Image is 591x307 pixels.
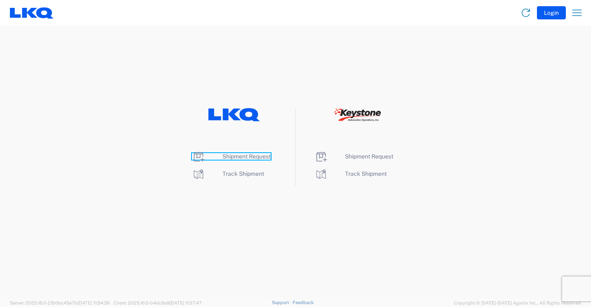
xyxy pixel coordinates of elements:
[345,170,387,177] span: Track Shipment
[78,300,110,305] span: [DATE] 11:54:36
[345,153,393,160] span: Shipment Request
[272,300,293,305] a: Support
[222,170,264,177] span: Track Shipment
[192,153,271,160] a: Shipment Request
[293,300,314,305] a: Feedback
[537,6,566,19] button: Login
[222,153,271,160] span: Shipment Request
[113,300,202,305] span: Client: 2025.16.0-b4dc8a9
[10,300,110,305] span: Server: 2025.16.0-21b0bc45e7b
[314,153,393,160] a: Shipment Request
[454,299,581,307] span: Copyright © [DATE]-[DATE] Agistix Inc., All Rights Reserved
[170,300,202,305] span: [DATE] 11:37:47
[314,170,387,177] a: Track Shipment
[192,170,264,177] a: Track Shipment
